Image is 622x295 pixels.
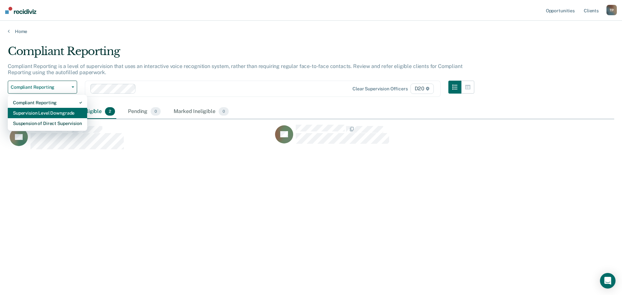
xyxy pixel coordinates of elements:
span: D20 [410,84,434,94]
div: Clear supervision officers [352,86,408,92]
button: Compliant Reporting [8,81,77,94]
div: Compliant Reporting [8,45,474,63]
span: 2 [105,107,115,116]
div: Open Intercom Messenger [600,273,616,289]
div: CaseloadOpportunityCell-00316412 [8,124,273,150]
span: 0 [151,107,161,116]
div: T P [606,5,617,15]
img: Recidiviz [5,7,36,14]
div: Supervision Level Downgrade [13,108,82,118]
button: TP [606,5,617,15]
div: Suspension of Direct Supervision [13,118,82,129]
div: Compliant Reporting [13,97,82,108]
div: Marked Ineligible0 [172,105,230,119]
span: Compliant Reporting [11,85,69,90]
a: Home [8,28,614,34]
div: Almost Eligible2 [64,105,116,119]
span: 0 [219,107,229,116]
div: CaseloadOpportunityCell-00567438 [273,124,538,150]
p: Compliant Reporting is a level of supervision that uses an interactive voice recognition system, ... [8,63,462,75]
div: Pending0 [127,105,162,119]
